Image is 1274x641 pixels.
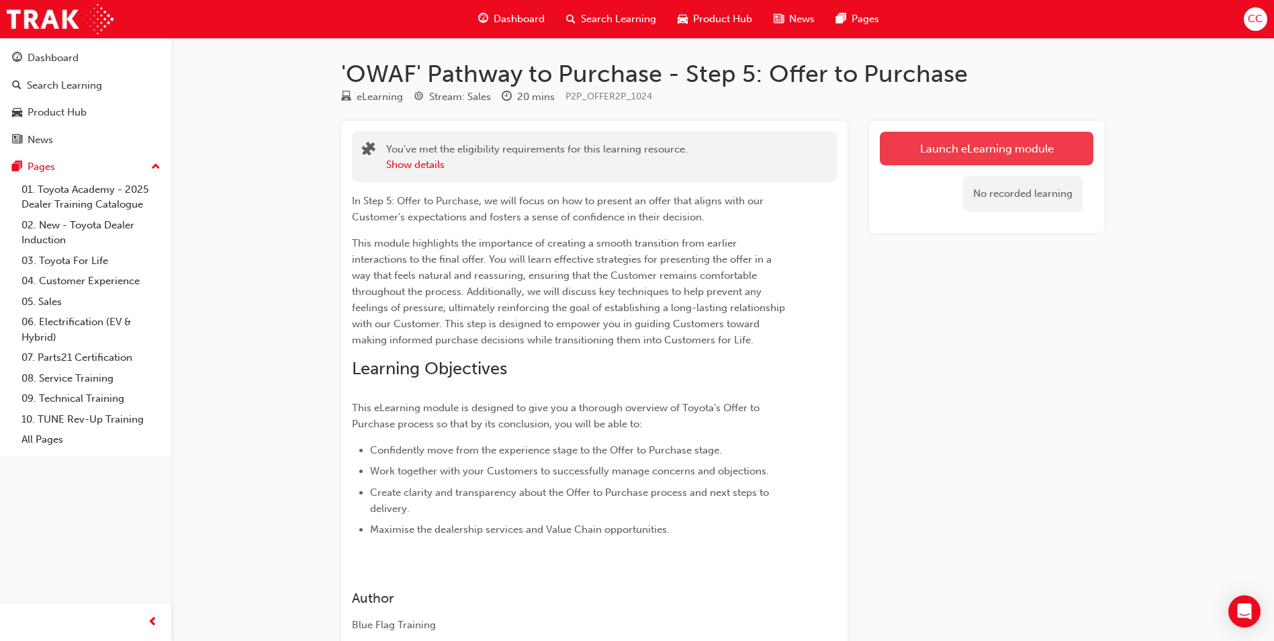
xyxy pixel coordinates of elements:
span: news-icon [12,134,22,146]
span: target-icon [414,91,424,103]
span: pages-icon [836,11,846,28]
a: News [5,128,166,153]
span: CC [1248,11,1263,27]
button: DashboardSearch LearningProduct HubNews [5,43,166,155]
div: Stream: Sales [429,89,491,105]
div: Duration [502,89,555,105]
span: news-icon [774,11,784,28]
span: up-icon [151,159,161,176]
div: 20 mins [517,89,555,105]
a: All Pages [16,429,166,450]
span: This module highlights the importance of creating a smooth transition from earlier interactions t... [352,237,788,346]
a: car-iconProduct Hub [667,5,763,33]
div: Product Hub [28,105,87,120]
a: search-iconSearch Learning [555,5,667,33]
span: Work together with your Customers to successfully manage concerns and objections. [370,465,769,477]
span: Maximise the dealership services and Value Chain opportunities. [370,523,670,536]
span: search-icon [12,80,21,92]
span: guage-icon [12,52,22,65]
button: Pages [5,155,166,179]
span: Learning Objectives [352,358,507,379]
span: search-icon [566,11,576,28]
a: guage-iconDashboard [467,5,555,33]
div: Search Learning [27,78,102,93]
span: Confidently move from the experience stage to the Offer to Purchase stage. [370,444,722,456]
div: No recorded learning [963,176,1083,212]
span: Search Learning [581,11,656,27]
span: Create clarity and transparency about the Offer to Purchase process and next steps to delivery. [370,486,772,515]
div: Pages [28,159,55,175]
a: 01. Toyota Academy - 2025 Dealer Training Catalogue [16,179,166,215]
div: News [28,132,53,148]
div: Stream [414,89,491,105]
a: 10. TUNE Rev-Up Training [16,409,166,430]
a: 07. Parts21 Certification [16,347,166,368]
span: Dashboard [494,11,545,27]
span: This eLearning module is designed to give you a thorough overview of Toyota’s Offer to Purchase p... [352,402,762,430]
h3: Author [352,591,788,606]
div: eLearning [357,89,403,105]
div: Blue Flag Training [352,617,788,633]
a: 03. Toyota For Life [16,251,166,271]
img: Trak [7,4,113,34]
span: Product Hub [693,11,752,27]
h1: 'OWAF' Pathway to Purchase - Step 5: Offer to Purchase [341,59,1104,89]
div: You've met the eligibility requirements for this learning resource. [386,142,688,172]
span: pages-icon [12,161,22,173]
a: 05. Sales [16,292,166,312]
div: Open Intercom Messenger [1228,595,1261,628]
div: Type [341,89,403,105]
a: news-iconNews [763,5,825,33]
a: 09. Technical Training [16,388,166,409]
a: Launch eLearning module [880,132,1093,165]
span: News [789,11,815,27]
span: puzzle-icon [362,143,375,159]
span: learningResourceType_ELEARNING-icon [341,91,351,103]
a: 02. New - Toyota Dealer Induction [16,215,166,251]
span: car-icon [12,107,22,119]
button: CC [1244,7,1267,31]
span: guage-icon [478,11,488,28]
span: Learning resource code [565,91,652,102]
a: Dashboard [5,46,166,71]
a: pages-iconPages [825,5,890,33]
button: Show details [386,157,445,173]
span: car-icon [678,11,688,28]
a: Product Hub [5,100,166,125]
span: clock-icon [502,91,512,103]
a: 06. Electrification (EV & Hybrid) [16,312,166,347]
span: In Step 5: Offer to Purchase, we will focus on how to present an offer that aligns with our Custo... [352,195,766,223]
a: Search Learning [5,73,166,98]
a: 08. Service Training [16,368,166,389]
span: prev-icon [148,614,158,631]
a: 04. Customer Experience [16,271,166,292]
span: Pages [852,11,879,27]
div: Dashboard [28,50,79,66]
